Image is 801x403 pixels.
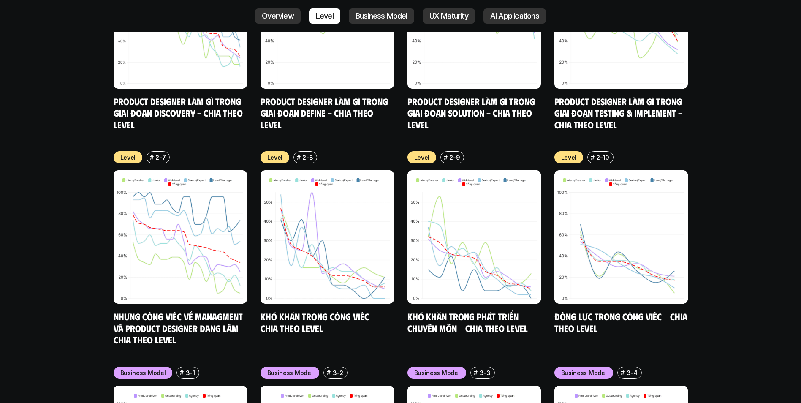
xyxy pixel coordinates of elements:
[429,12,468,20] p: UX Maturity
[255,8,301,24] a: Overview
[261,310,377,334] a: Khó khăn trong công việc - Chia theo Level
[302,153,313,162] p: 2-8
[474,369,478,376] h6: #
[120,368,166,377] p: Business Model
[414,153,430,162] p: Level
[114,310,247,345] a: Những công việc về Managment và Product Designer đang làm - Chia theo Level
[180,369,184,376] h6: #
[316,12,334,20] p: Level
[150,154,154,161] h6: #
[561,368,607,377] p: Business Model
[327,369,331,376] h6: #
[186,368,195,377] p: 3-1
[490,12,539,20] p: AI Applications
[596,153,609,162] p: 2-10
[267,153,283,162] p: Level
[120,153,136,162] p: Level
[349,8,414,24] a: Business Model
[407,310,528,334] a: Khó khăn trong phát triển chuyên môn - Chia theo level
[554,95,684,130] a: Product Designer làm gì trong giai đoạn Testing & Implement - Chia theo Level
[407,95,537,130] a: Product Designer làm gì trong giai đoạn Solution - Chia theo Level
[309,8,340,24] a: Level
[561,153,577,162] p: Level
[333,368,343,377] p: 3-2
[554,310,690,334] a: Động lực trong công việc - Chia theo Level
[262,12,294,20] p: Overview
[621,369,625,376] h6: #
[627,368,638,377] p: 3-4
[480,368,491,377] p: 3-3
[423,8,475,24] a: UX Maturity
[356,12,407,20] p: Business Model
[483,8,546,24] a: AI Applications
[444,154,448,161] h6: #
[414,368,460,377] p: Business Model
[297,154,301,161] h6: #
[155,153,166,162] p: 2-7
[591,154,595,161] h6: #
[449,153,460,162] p: 2-9
[267,368,313,377] p: Business Model
[114,95,245,130] a: Product Designer làm gì trong giai đoạn Discovery - Chia theo Level
[261,95,390,130] a: Product Designer làm gì trong giai đoạn Define - Chia theo Level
